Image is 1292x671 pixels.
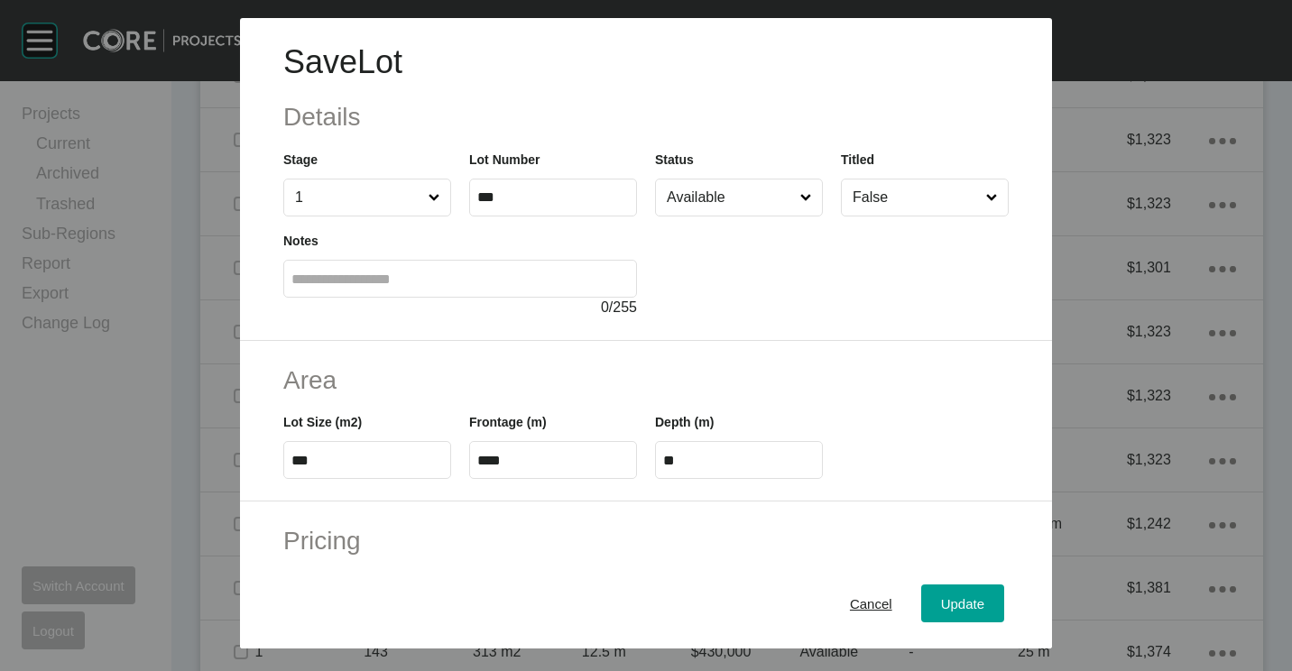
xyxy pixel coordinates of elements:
h2: Pricing [283,523,1009,558]
h1: Save Lot [283,40,1009,85]
span: Close menu... [425,179,444,216]
label: Lot Size (m2) [283,415,362,429]
label: Stage [283,152,318,167]
label: Depth (m) [655,415,714,429]
span: 0 [601,299,609,315]
input: False [849,179,983,216]
input: Available [663,179,797,216]
h2: Area [283,363,1009,398]
label: Notes [283,234,318,248]
label: Lot Number [469,152,540,167]
span: Close menu... [983,179,1001,216]
span: Close menu... [797,179,816,216]
div: / 255 [283,298,637,317]
label: Titled [841,152,874,167]
span: Cancel [850,596,892,611]
label: Status [655,152,694,167]
button: Cancel [830,584,912,622]
h2: Details [283,99,1009,134]
label: Frontage (m) [469,415,547,429]
input: 1 [291,179,425,216]
span: Update [941,596,984,611]
button: Update [921,584,1004,622]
